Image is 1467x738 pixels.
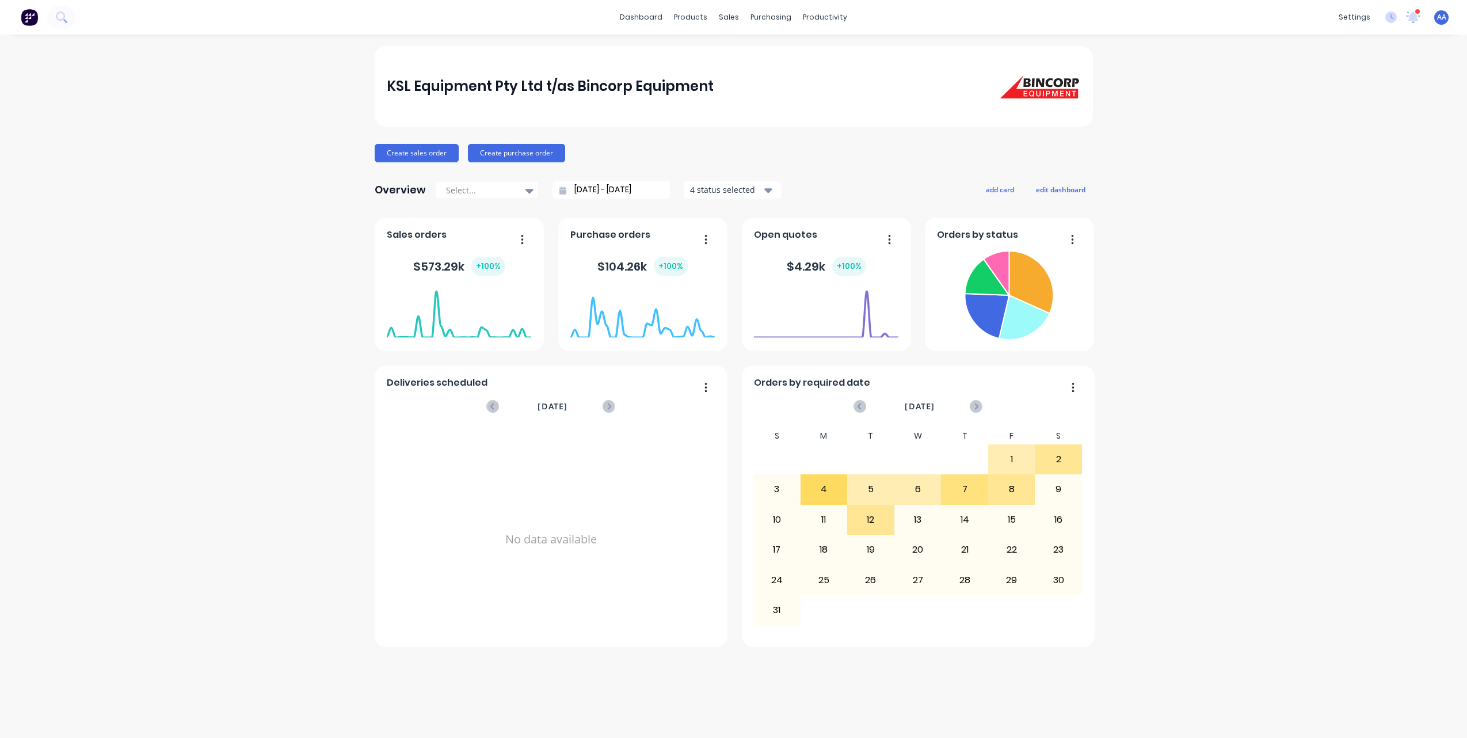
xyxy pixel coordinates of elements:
[942,475,988,504] div: 7
[848,505,894,534] div: 12
[989,475,1035,504] div: 8
[1000,74,1080,99] img: KSL Equipment Pty Ltd t/as Bincorp Equipment
[614,9,668,26] a: dashboard
[801,505,847,534] div: 11
[754,565,800,594] div: 24
[989,565,1035,594] div: 29
[668,9,713,26] div: products
[988,428,1035,444] div: F
[847,428,894,444] div: T
[801,565,847,594] div: 25
[654,257,688,276] div: + 100 %
[989,505,1035,534] div: 15
[894,428,942,444] div: W
[942,505,988,534] div: 14
[801,475,847,504] div: 4
[1035,428,1082,444] div: S
[1035,535,1081,564] div: 23
[801,535,847,564] div: 18
[1035,445,1081,474] div: 2
[1437,12,1446,22] span: AA
[1028,182,1093,197] button: edit dashboard
[413,257,505,276] div: $ 573.29k
[1333,9,1376,26] div: settings
[538,400,567,413] span: [DATE]
[754,228,817,242] span: Open quotes
[471,257,505,276] div: + 100 %
[848,565,894,594] div: 26
[937,228,1018,242] span: Orders by status
[895,505,941,534] div: 13
[797,9,853,26] div: productivity
[387,75,714,98] div: KSL Equipment Pty Ltd t/as Bincorp Equipment
[375,178,426,201] div: Overview
[1035,475,1081,504] div: 9
[387,376,487,390] span: Deliveries scheduled
[713,9,745,26] div: sales
[989,445,1035,474] div: 1
[754,376,870,390] span: Orders by required date
[848,475,894,504] div: 5
[941,428,988,444] div: T
[1035,505,1081,534] div: 16
[942,565,988,594] div: 28
[570,228,650,242] span: Purchase orders
[754,505,800,534] div: 10
[375,144,459,162] button: Create sales order
[787,257,866,276] div: $ 4.29k
[895,535,941,564] div: 20
[942,535,988,564] div: 21
[745,9,797,26] div: purchasing
[754,475,800,504] div: 3
[387,228,447,242] span: Sales orders
[754,596,800,625] div: 31
[684,181,782,199] button: 4 status selected
[1035,565,1081,594] div: 30
[21,9,38,26] img: Factory
[895,565,941,594] div: 27
[848,535,894,564] div: 19
[895,475,941,504] div: 6
[801,428,848,444] div: M
[468,144,565,162] button: Create purchase order
[832,257,866,276] div: + 100 %
[754,535,800,564] div: 17
[597,257,688,276] div: $ 104.26k
[690,184,763,196] div: 4 status selected
[905,400,935,413] span: [DATE]
[989,535,1035,564] div: 22
[978,182,1022,197] button: add card
[753,428,801,444] div: S
[387,428,715,651] div: No data available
